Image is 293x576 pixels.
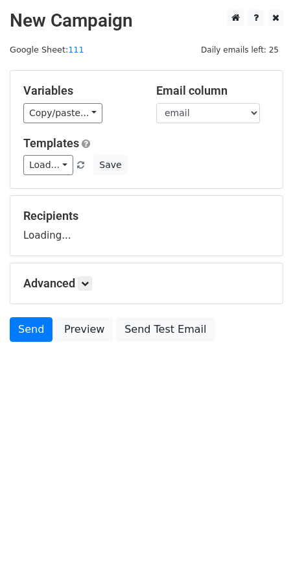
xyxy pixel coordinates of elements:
h5: Advanced [23,276,270,291]
button: Save [93,155,127,175]
div: Loading... [23,209,270,243]
a: Preview [56,317,113,342]
a: Send [10,317,53,342]
h2: New Campaign [10,10,283,32]
h5: Recipients [23,209,270,223]
a: Daily emails left: 25 [196,45,283,54]
span: Daily emails left: 25 [196,43,283,57]
h5: Email column [156,84,270,98]
a: Templates [23,136,79,150]
a: Load... [23,155,73,175]
small: Google Sheet: [10,45,84,54]
a: Copy/paste... [23,103,102,123]
a: Send Test Email [116,317,215,342]
a: 111 [68,45,84,54]
h5: Variables [23,84,137,98]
